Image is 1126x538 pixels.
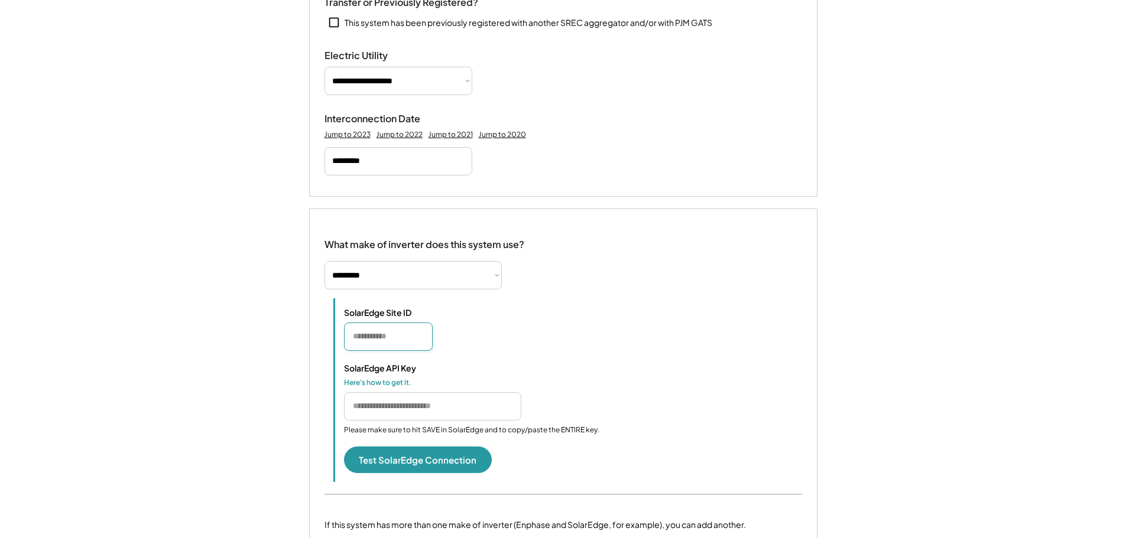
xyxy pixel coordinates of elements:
div: Jump to 2021 [429,130,473,139]
div: If this system has more than one make of inverter (Enphase and SolarEdge, for example), you can a... [325,519,746,531]
div: Jump to 2020 [479,130,526,139]
div: This system has been previously registered with another SREC aggregator and/or with PJM GATS [345,17,712,29]
div: Here's how to get it. [344,378,462,387]
div: SolarEdge API Key [344,363,462,373]
div: What make of inverter does this system use? [325,227,524,253]
div: Please make sure to hit SAVE in SolarEdge and to copy/paste the ENTIRE key. [344,425,599,435]
div: Jump to 2022 [377,130,423,139]
button: Test SolarEdge Connection [344,446,492,473]
div: Electric Utility [325,50,443,62]
div: SolarEdge Site ID [344,307,462,318]
div: Interconnection Date [325,113,443,125]
div: Jump to 2023 [325,130,371,139]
